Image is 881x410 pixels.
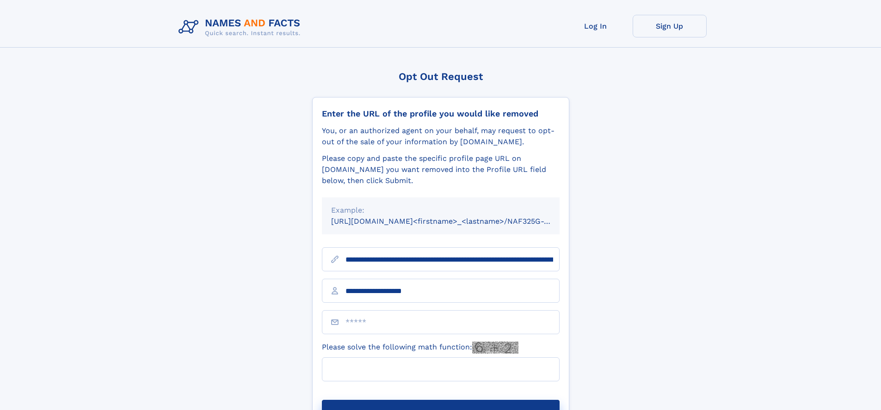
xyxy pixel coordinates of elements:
[322,109,560,119] div: Enter the URL of the profile you would like removed
[312,71,569,82] div: Opt Out Request
[559,15,633,37] a: Log In
[331,217,577,226] small: [URL][DOMAIN_NAME]<firstname>_<lastname>/NAF325G-xxxxxxxx
[322,125,560,147] div: You, or an authorized agent on your behalf, may request to opt-out of the sale of your informatio...
[633,15,707,37] a: Sign Up
[322,342,518,354] label: Please solve the following math function:
[175,15,308,40] img: Logo Names and Facts
[331,205,550,216] div: Example:
[322,153,560,186] div: Please copy and paste the specific profile page URL on [DOMAIN_NAME] you want removed into the Pr...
